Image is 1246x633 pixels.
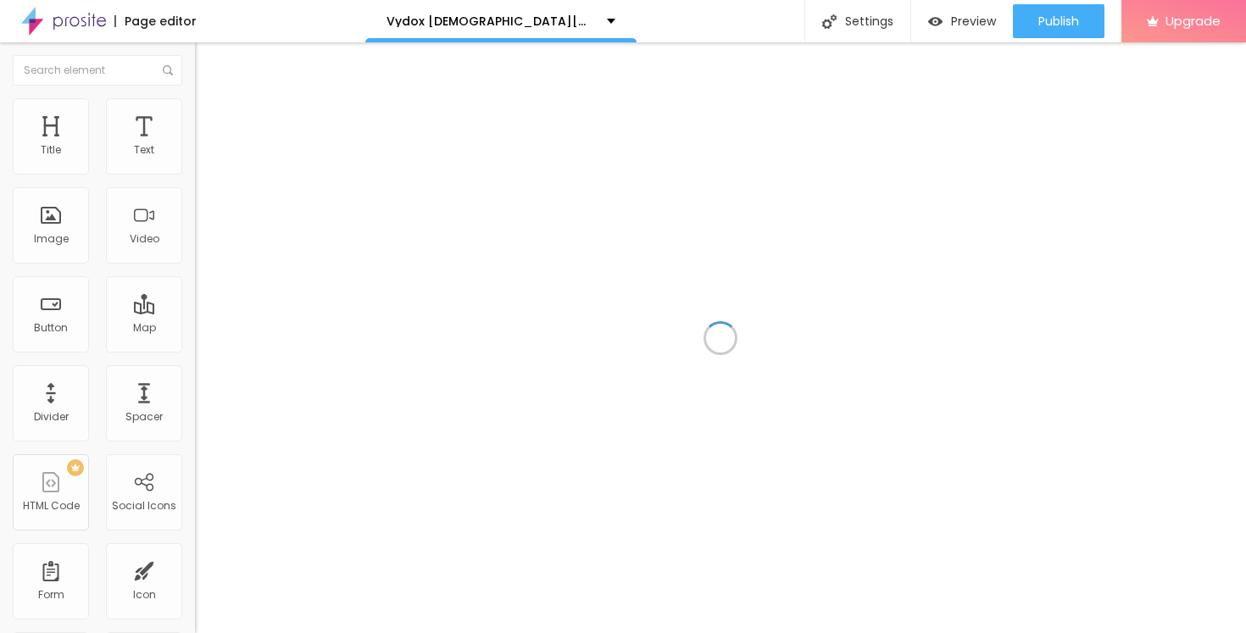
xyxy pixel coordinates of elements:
button: Publish [1013,4,1104,38]
input: Search element [13,55,182,86]
div: Form [38,589,64,601]
img: view-1.svg [928,14,943,29]
div: Title [41,144,61,156]
div: Spacer [125,411,163,423]
button: Preview [911,4,1013,38]
div: Map [133,322,156,334]
span: Preview [951,14,996,28]
span: Upgrade [1165,14,1221,28]
div: Icon [133,589,156,601]
div: Divider [34,411,69,423]
div: Text [134,144,154,156]
span: Publish [1038,14,1079,28]
div: Button [34,322,68,334]
img: Icone [822,14,837,29]
img: Icone [163,65,173,75]
p: Vydox [DEMOGRAPHIC_DATA][MEDICAL_DATA]™ Plus: Enhanced Formula with More L-[MEDICAL_DATA] and Les... [387,15,594,27]
div: Image [34,233,69,245]
div: HTML Code [23,500,80,512]
div: Social Icons [112,500,176,512]
div: Page editor [114,15,197,27]
div: Video [130,233,159,245]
